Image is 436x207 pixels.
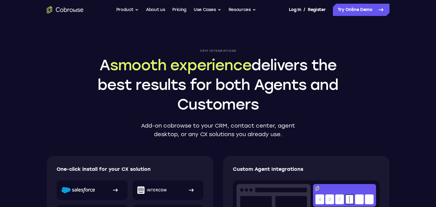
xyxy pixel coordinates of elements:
[304,6,305,13] span: /
[61,187,95,194] img: Salesforce logo
[308,4,326,16] a: Register
[138,121,298,139] p: Add-on cobrowse to your CRM, contact center, agent desktop, or any CX solutions you already use.
[233,166,380,173] p: Custom Agent Integrations
[333,4,389,16] a: Try Online Demo
[57,180,128,200] a: Salesforce logo
[172,4,186,16] a: Pricing
[194,4,221,16] button: Use Cases
[96,55,341,114] h1: A delivers the best results for both Agents and Customers
[57,166,204,173] p: One-click install for your CX solution
[96,49,341,53] p: CRM Integrations
[137,186,166,194] img: Intercom logo
[289,4,301,16] a: Log In
[132,180,203,200] a: Intercom logo
[229,4,256,16] button: Resources
[110,56,252,74] span: smooth experience
[146,4,165,16] a: About us
[47,6,84,13] a: Go to the home page
[116,4,139,16] button: Product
